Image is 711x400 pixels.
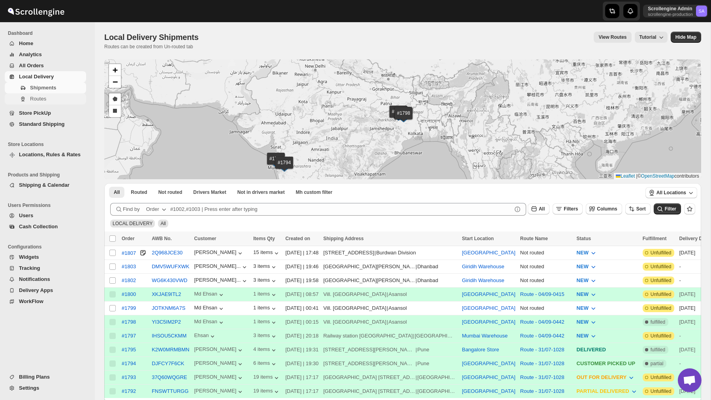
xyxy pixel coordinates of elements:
[462,360,515,366] button: [GEOGRAPHIC_DATA]
[194,318,226,326] div: Md Ehsan
[253,374,280,382] div: 19 items
[8,244,89,250] span: Configurations
[462,305,515,311] button: [GEOGRAPHIC_DATA]
[152,277,187,283] button: WG6K430VWD
[152,319,181,325] button: YI3C5IM2P2
[625,203,651,214] button: Sort
[253,277,278,285] div: 3 items
[122,291,136,297] button: #1800
[5,372,86,383] button: Billing Plans
[641,173,675,179] a: OpenStreetMap
[577,333,589,339] span: NEW
[122,319,136,325] button: #1798
[679,277,709,284] div: -
[104,33,199,42] span: Local Delivery Shipments
[520,304,572,312] div: Not routed
[296,189,333,195] span: Mh custom filter
[323,249,457,257] div: |
[651,388,671,394] span: Unfulfilled
[8,202,89,209] span: Users Permissions
[152,264,189,269] button: DMV5WUFXWK
[520,291,564,297] button: Route - 04/09-0415
[253,305,278,313] div: 1 items
[285,304,318,312] div: [DATE] | 00:41
[323,304,386,312] div: Vill. [GEOGRAPHIC_DATA]
[194,346,245,354] div: [PERSON_NAME]
[679,346,709,354] div: [DATE]
[253,318,278,326] div: 1 items
[285,373,318,381] div: [DATE] | 17:17
[5,383,86,394] button: Settings
[564,206,578,212] span: Filters
[577,236,591,241] span: Status
[194,291,226,299] button: Md Ehsan
[5,93,86,104] button: Routes
[285,318,318,326] div: [DATE] | 00:15
[194,388,245,396] button: [PERSON_NAME]
[194,305,226,313] button: Md Ehsan
[122,388,136,394] button: #1792
[113,65,118,75] span: +
[122,250,136,256] div: #1807
[572,246,602,259] button: NEW
[122,347,136,353] div: #1795
[520,333,564,339] button: Route - 04/09-0442
[528,203,549,214] button: All
[651,374,671,381] span: Unfulfilled
[323,277,457,284] div: |
[577,360,638,368] div: CUSTOMER PICKED UP
[19,254,39,260] span: Widgets
[651,347,665,353] span: fulfilled
[699,9,705,13] text: SA
[8,141,89,148] span: Store Locations
[648,12,693,17] p: scrollengine-production
[5,38,86,49] button: Home
[397,113,409,122] img: Marker
[640,34,656,40] span: Tutorial
[253,263,278,271] button: 3 items
[577,319,589,325] span: NEW
[651,305,671,311] span: Unfulfilled
[152,250,182,256] button: 2Q968JCE30
[417,360,429,368] div: Pune
[651,277,671,284] span: Unfulfilled
[19,224,58,229] span: Cash Collection
[253,360,278,368] button: 6 items
[194,332,217,340] button: Ehsan
[122,264,136,269] button: #1803
[323,277,415,284] div: [GEOGRAPHIC_DATA][PERSON_NAME], [GEOGRAPHIC_DATA], Near HP Petrol Pump
[109,93,121,105] a: Draw a polygon
[122,305,136,311] button: #1799
[122,374,136,380] button: #1793
[586,203,622,214] button: Columns
[253,291,278,299] button: 1 items
[462,236,494,241] span: Start Location
[539,206,545,212] span: All
[678,368,702,392] a: Open chat
[462,333,508,339] button: Mumbai Warehouse
[109,76,121,88] a: Zoom out
[146,205,159,213] div: Order
[323,318,457,326] div: |
[122,360,136,366] button: #1794
[651,319,665,325] span: fulfilled
[462,347,499,353] button: Bangalore Store
[109,105,121,117] a: Draw a rectangle
[152,236,172,241] span: AWB No.
[5,60,86,71] button: All Orders
[572,385,643,398] button: PARTIAL DELIVERED
[233,187,290,198] button: Un-claimable
[253,388,280,396] button: 19 items
[679,249,709,257] div: [DATE]
[679,304,709,312] div: [DATE]
[323,318,386,326] div: Vill. [GEOGRAPHIC_DATA]
[285,332,318,340] div: [DATE] | 20:18
[253,249,280,257] div: 15 items
[389,318,407,326] div: Asansol
[19,212,33,218] span: Users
